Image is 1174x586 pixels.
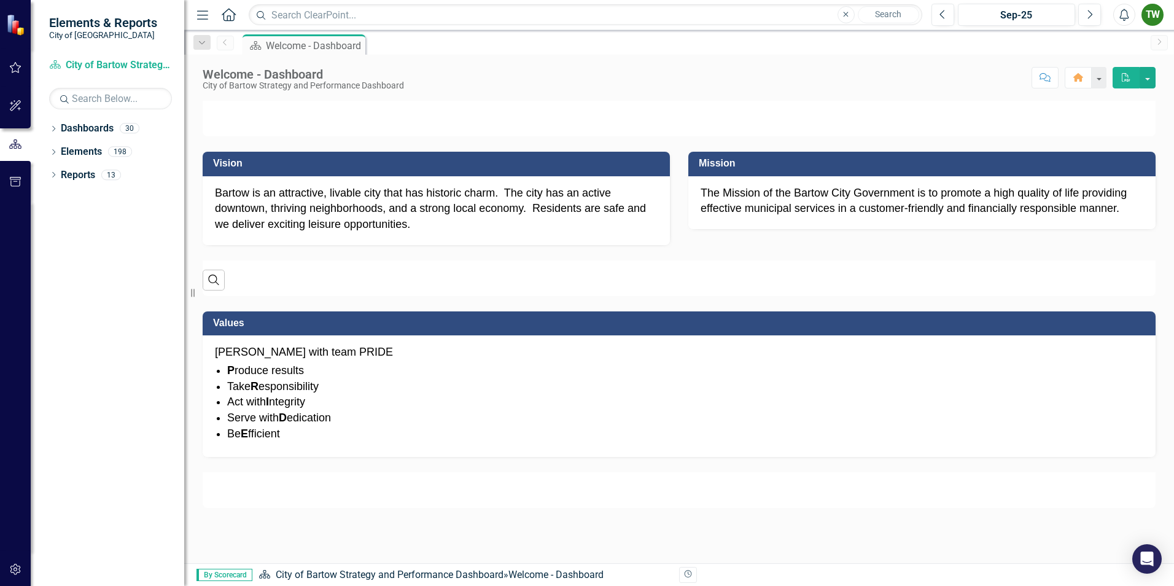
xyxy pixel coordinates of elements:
span: Elements & Reports [49,15,157,30]
h3: Values [213,318,1149,329]
a: City of Bartow Strategy and Performance Dashboard [276,569,503,580]
div: Welcome - Dashboard [203,68,404,81]
h3: Mission [699,158,1149,169]
div: City of Bartow Strategy and Performance Dashboard [203,81,404,90]
h3: Vision [213,158,664,169]
a: Elements [61,145,102,159]
li: Act with ntegrity [227,394,1143,410]
small: City of [GEOGRAPHIC_DATA] [49,30,157,40]
button: Search [858,6,919,23]
li: Take esponsibility [227,379,1143,395]
div: 198 [108,147,132,157]
p: [PERSON_NAME] with team PRIDE [215,345,1143,361]
li: Be fficient [227,426,1143,442]
input: Search Below... [49,88,172,109]
span: Search [875,9,901,19]
strong: E [241,428,248,440]
a: City of Bartow Strategy and Performance Dashboard [49,58,172,72]
strong: R [251,380,259,393]
input: Search ClearPoint... [249,4,922,26]
button: TW [1141,4,1164,26]
div: 30 [120,123,139,134]
strong: I [266,396,269,408]
a: Reports [61,168,95,182]
div: Open Intercom Messenger [1132,544,1162,574]
button: Sep-25 [958,4,1075,26]
strong: P [227,364,235,377]
div: 13 [101,170,121,180]
p: The Mission of the Bartow City Government is to promote a high quality of life providing effectiv... [701,186,1143,217]
div: Welcome - Dashboard [266,38,362,53]
li: roduce results [227,363,1143,379]
div: » [259,568,670,582]
p: Bartow is an attractive, livable city that has historic charm. The city has an active downtown, t... [215,186,658,233]
img: ClearPoint Strategy [6,14,28,36]
strong: D [279,412,287,424]
div: Welcome - Dashboard [508,569,604,580]
li: Serve with edication [227,410,1143,426]
a: Dashboards [61,122,114,136]
span: By Scorecard [196,569,252,581]
div: Sep-25 [962,8,1071,23]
